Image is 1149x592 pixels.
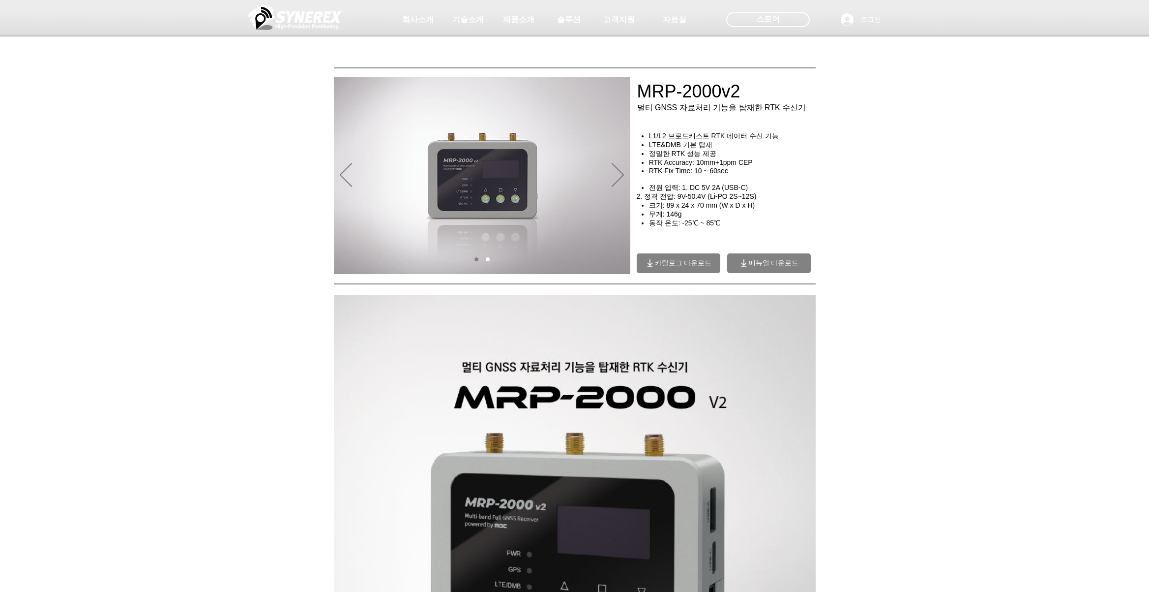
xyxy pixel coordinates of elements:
[637,253,720,273] a: 카탈로그 다운로드
[649,210,682,218] span: 무게: 146g
[544,10,593,30] a: 솔루션
[649,201,755,209] span: 크기: 89 x 24 x 70 mm (W x D x H)
[726,12,810,27] div: 스토어
[340,163,352,188] button: 이전
[474,257,478,261] a: 01
[655,259,712,268] span: 카탈로그 다운로드
[452,15,484,25] span: 기술소개
[557,15,581,25] span: 솔루션
[603,15,635,25] span: 고객지원
[857,15,884,25] span: 로그인
[834,10,888,29] button: 로그인
[494,10,543,30] a: 제품소개
[486,257,490,261] a: 02
[649,184,748,191] span: 전원 입력: 1. DC 5V 2A (USB-C)
[749,259,799,268] span: 매뉴얼 다운로드
[471,257,493,261] nav: 슬라이드
[334,77,630,274] img: MRP2000v2_정면.jpg
[503,15,534,25] span: 제품소개
[393,10,442,30] a: 회사소개
[649,167,728,175] span: RTK Fix Time: 10 ~ 60sec
[649,158,753,166] span: RTK Accuracy: 10mm+1ppm CEP
[612,163,624,188] button: 다음
[649,150,716,157] span: 정밀한 RTK 성능 제공
[443,10,493,30] a: 기술소개
[650,10,699,30] a: 자료실
[334,77,630,274] div: 슬라이드쇼
[663,15,686,25] span: 자료실
[594,10,644,30] a: 고객지원
[649,219,720,227] span: 동작 온도: -25℃ ~ 85℃
[727,253,811,273] a: 매뉴얼 다운로드
[756,14,780,25] span: 스토어
[402,15,434,25] span: 회사소개
[248,2,342,32] img: 씨너렉스_White_simbol_대지 1.png
[637,192,757,200] span: 2. 정격 전압: 9V-50.4V (Li-PO 2S~12S)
